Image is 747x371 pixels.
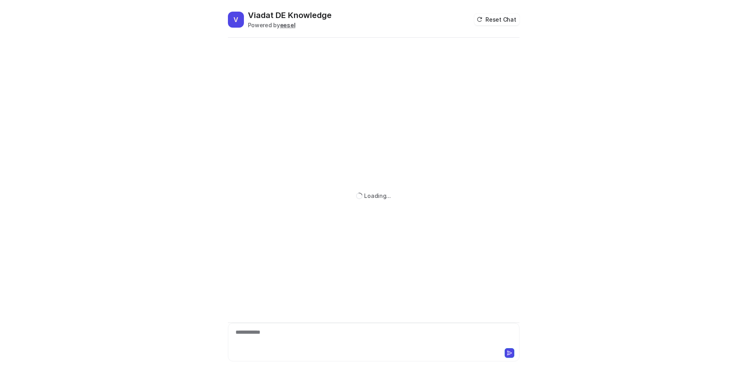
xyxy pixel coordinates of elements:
[248,21,332,29] div: Powered by
[474,14,519,25] button: Reset Chat
[228,12,244,28] span: V
[364,192,391,200] div: Loading...
[248,10,332,21] h2: Viadat DE Knowledge
[280,22,296,28] b: eesel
